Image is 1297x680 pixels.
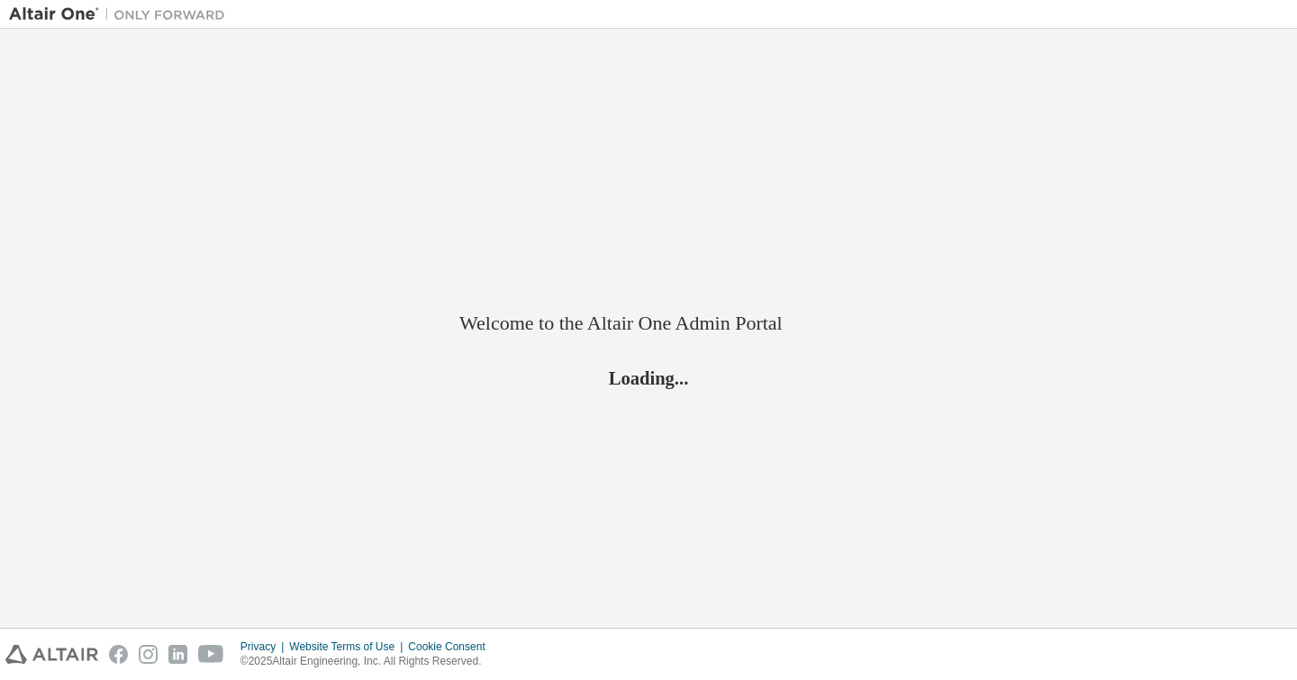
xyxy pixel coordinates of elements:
img: Altair One [9,5,234,23]
img: instagram.svg [139,645,158,664]
div: Website Terms of Use [289,639,408,654]
h2: Loading... [459,366,838,389]
div: Cookie Consent [408,639,495,654]
p: © 2025 Altair Engineering, Inc. All Rights Reserved. [240,654,496,669]
h2: Welcome to the Altair One Admin Portal [459,311,838,336]
img: linkedin.svg [168,645,187,664]
img: facebook.svg [109,645,128,664]
div: Privacy [240,639,289,654]
img: altair_logo.svg [5,645,98,664]
img: youtube.svg [198,645,224,664]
